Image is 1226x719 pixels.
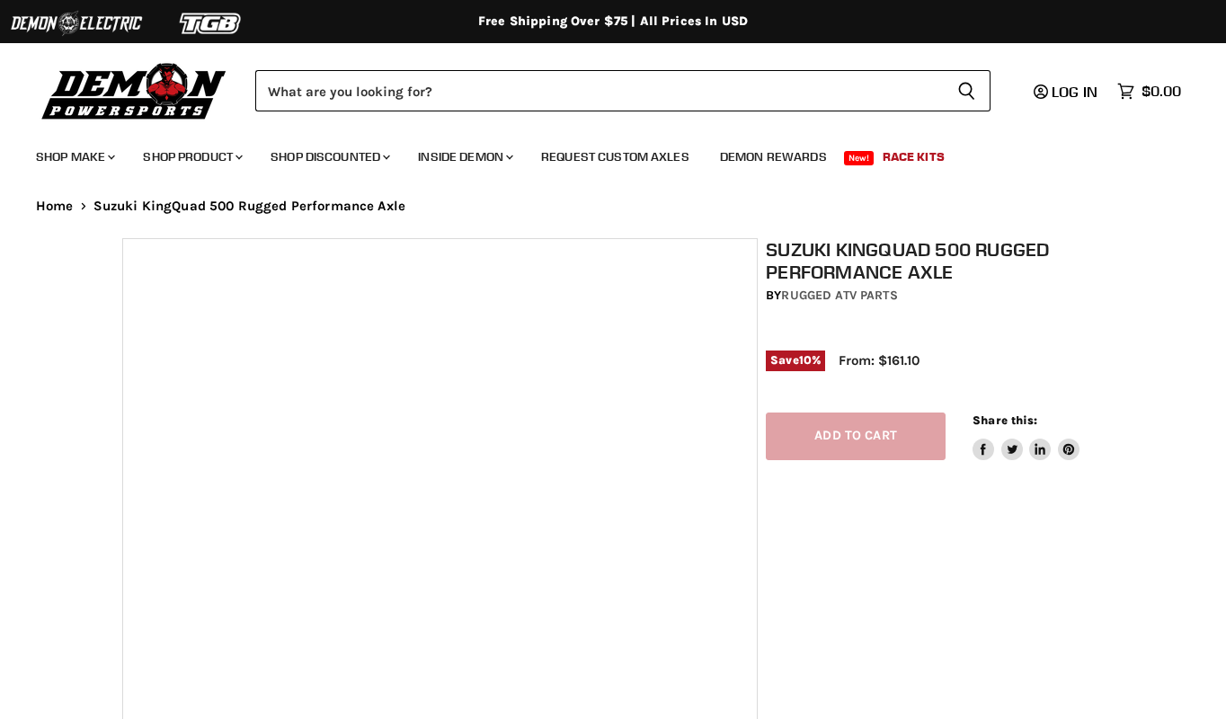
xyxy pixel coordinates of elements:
span: New! [844,151,875,165]
span: Log in [1052,83,1097,101]
a: Request Custom Axles [528,138,703,175]
a: Demon Rewards [706,138,840,175]
form: Product [255,70,991,111]
a: Inside Demon [404,138,524,175]
a: $0.00 [1108,78,1190,104]
aside: Share this: [973,413,1079,460]
span: $0.00 [1142,83,1181,100]
a: Race Kits [869,138,958,175]
h1: Suzuki KingQuad 500 Rugged Performance Axle [766,238,1112,283]
a: Shop Product [129,138,253,175]
button: Search [943,70,991,111]
ul: Main menu [22,131,1177,175]
a: Shop Make [22,138,126,175]
a: Rugged ATV Parts [781,288,897,303]
img: Demon Powersports [36,58,233,122]
span: From: $161.10 [839,352,919,368]
a: Log in [1026,84,1108,100]
img: Demon Electric Logo 2 [9,6,144,40]
div: by [766,286,1112,306]
span: Save % [766,351,825,370]
a: Shop Discounted [257,138,401,175]
input: Search [255,70,943,111]
span: 10 [799,353,812,367]
span: Share this: [973,413,1037,427]
img: TGB Logo 2 [144,6,279,40]
span: Suzuki KingQuad 500 Rugged Performance Axle [93,199,405,214]
a: Home [36,199,74,214]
